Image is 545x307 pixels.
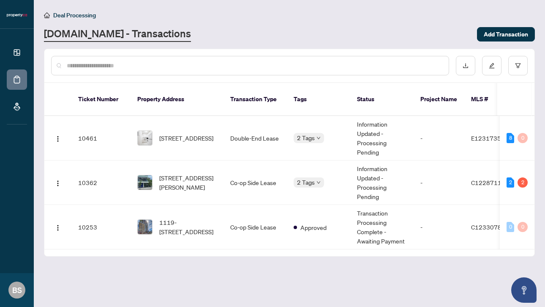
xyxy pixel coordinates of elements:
td: Co-op Side Lease [223,205,287,249]
div: 8 [507,133,514,143]
span: down [316,136,321,140]
span: Approved [300,223,327,232]
button: Open asap [511,277,537,303]
td: - [414,116,464,160]
span: Deal Processing [53,11,96,19]
button: edit [482,56,501,75]
th: Project Name [414,83,464,116]
td: - [414,205,464,249]
img: Logo [54,224,61,231]
td: 10461 [71,116,131,160]
th: Tags [287,83,350,116]
button: Logo [51,220,65,234]
button: Logo [51,176,65,189]
button: filter [508,56,528,75]
div: 0 [518,133,528,143]
th: Ticket Number [71,83,131,116]
span: edit [489,63,495,69]
img: thumbnail-img [138,131,152,145]
span: [STREET_ADDRESS][PERSON_NAME] [159,173,217,192]
td: Information Updated - Processing Pending [350,116,414,160]
span: 1119-[STREET_ADDRESS] [159,218,217,236]
button: download [456,56,475,75]
th: Property Address [131,83,223,116]
button: Logo [51,131,65,145]
div: 0 [518,222,528,232]
td: Double-End Lease [223,116,287,160]
span: C12330781 [471,223,505,231]
td: 10362 [71,160,131,205]
th: Status [350,83,414,116]
img: logo [7,13,27,18]
img: thumbnail-img [138,175,152,190]
a: [DOMAIN_NAME] - Transactions [44,27,191,42]
td: Information Updated - Processing Pending [350,160,414,205]
div: 2 [518,177,528,188]
span: download [463,63,469,69]
button: Add Transaction [477,27,535,41]
td: - [414,160,464,205]
span: home [44,12,50,18]
span: 2 Tags [297,177,315,187]
td: Transaction Processing Complete - Awaiting Payment [350,205,414,249]
td: 10253 [71,205,131,249]
th: MLS # [464,83,515,116]
span: down [316,180,321,185]
th: Transaction Type [223,83,287,116]
span: Add Transaction [484,28,528,41]
img: Logo [54,180,61,187]
div: 2 [507,177,514,188]
span: [STREET_ADDRESS] [159,133,213,143]
img: Logo [54,136,61,142]
span: E12317359 [471,134,505,142]
img: thumbnail-img [138,220,152,234]
span: 2 Tags [297,133,315,143]
td: Co-op Side Lease [223,160,287,205]
span: filter [515,63,521,69]
span: C12287119 [471,179,505,186]
span: BS [12,284,22,296]
div: 0 [507,222,514,232]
